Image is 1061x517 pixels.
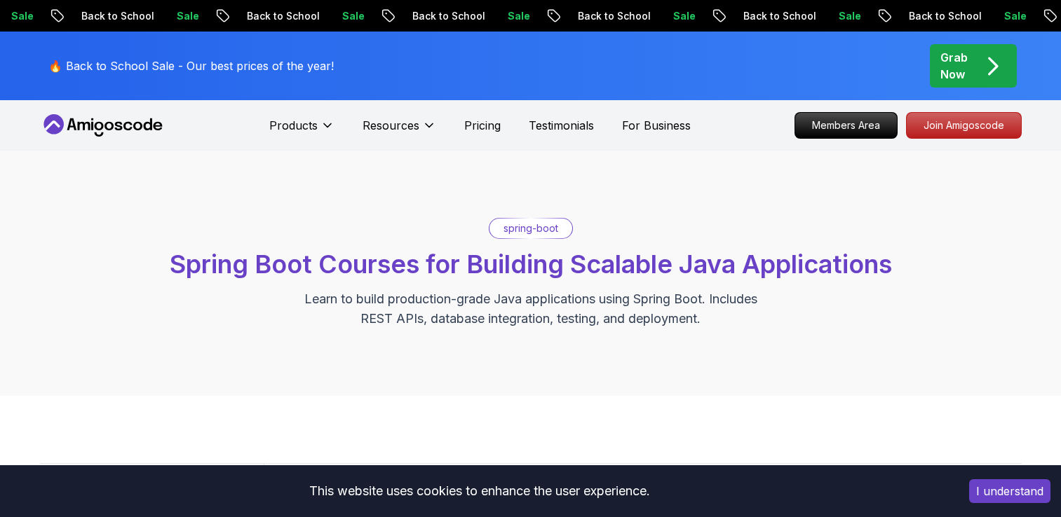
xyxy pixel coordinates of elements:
p: Back to School [459,9,555,23]
p: 🔥 Back to School Sale - Our best prices of the year! [48,57,334,74]
p: Grab Now [940,49,968,83]
p: Back to School [128,9,224,23]
p: Back to School [956,9,1051,23]
a: Pricing [464,117,501,134]
a: Testimonials [529,117,594,134]
a: For Business [622,117,691,134]
p: Sale [58,9,103,23]
button: Resources [363,117,436,145]
p: Sale [224,9,269,23]
p: Back to School [625,9,720,23]
p: Members Area [795,113,897,138]
p: Join Amigoscode [907,113,1021,138]
p: Learn to build production-grade Java applications using Spring Boot. Includes REST APIs, database... [295,289,766,329]
p: Back to School [294,9,389,23]
p: Sale [389,9,434,23]
a: Join Amigoscode [906,112,1022,139]
p: Sale [886,9,931,23]
a: Members Area [795,112,898,139]
button: Products [269,117,334,145]
p: Resources [363,117,419,134]
div: This website uses cookies to enhance the user experience. [11,476,948,506]
p: Back to School [790,9,886,23]
span: Spring Boot Courses for Building Scalable Java Applications [170,249,892,280]
p: Sale [555,9,600,23]
button: Accept cookies [969,479,1050,503]
p: spring-boot [504,221,558,235]
p: Sale [720,9,765,23]
p: Products [269,117,318,134]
